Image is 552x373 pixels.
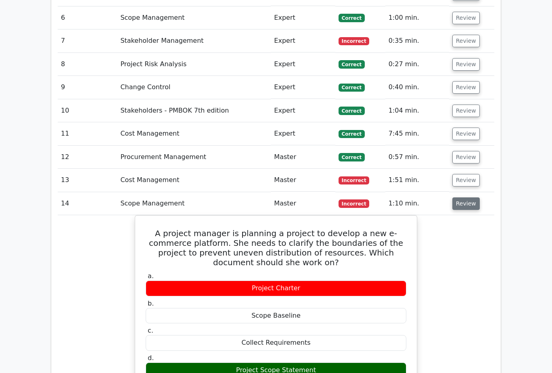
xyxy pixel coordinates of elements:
h5: A project manager is planning a project to develop a new e-commerce platform. She needs to clarif... [145,228,407,267]
td: 14 [58,192,117,215]
td: 0:27 min. [385,53,449,76]
td: Expert [271,99,335,122]
td: Scope Management [117,6,271,29]
button: Review [452,174,480,186]
span: Correct [339,107,365,115]
td: Cost Management [117,169,271,192]
span: Incorrect [339,37,370,45]
td: 0:35 min. [385,29,449,52]
span: Incorrect [339,176,370,184]
td: Master [271,192,335,215]
td: 7:45 min. [385,122,449,145]
td: Expert [271,6,335,29]
td: Scope Management [117,192,271,215]
span: Correct [339,14,365,22]
td: 0:40 min. [385,76,449,99]
span: Correct [339,130,365,138]
button: Review [452,12,480,24]
td: Expert [271,122,335,145]
button: Review [452,35,480,47]
td: Expert [271,29,335,52]
td: Change Control [117,76,271,99]
td: Stakeholders - PMBOK 7th edition [117,99,271,122]
span: a. [148,272,154,280]
td: 11 [58,122,117,145]
div: Collect Requirements [146,335,406,351]
td: 6 [58,6,117,29]
button: Review [452,128,480,140]
span: d. [148,354,154,362]
td: Project Risk Analysis [117,53,271,76]
button: Review [452,151,480,163]
button: Review [452,197,480,210]
button: Review [452,105,480,117]
div: Scope Baseline [146,308,406,324]
td: Procurement Management [117,146,271,169]
td: 13 [58,169,117,192]
td: 8 [58,53,117,76]
td: 1:00 min. [385,6,449,29]
button: Review [452,81,480,94]
span: Correct [339,153,365,161]
td: Expert [271,53,335,76]
span: b. [148,300,154,307]
td: Expert [271,76,335,99]
span: Correct [339,60,365,68]
td: 1:04 min. [385,99,449,122]
span: Correct [339,84,365,92]
span: Incorrect [339,199,370,207]
td: 1:51 min. [385,169,449,192]
td: 1:10 min. [385,192,449,215]
button: Review [452,58,480,71]
td: 12 [58,146,117,169]
td: Master [271,169,335,192]
td: 10 [58,99,117,122]
td: Cost Management [117,122,271,145]
span: c. [148,327,153,334]
td: Master [271,146,335,169]
div: Project Charter [146,281,406,296]
td: 9 [58,76,117,99]
td: 7 [58,29,117,52]
td: Stakeholder Management [117,29,271,52]
td: 0:57 min. [385,146,449,169]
